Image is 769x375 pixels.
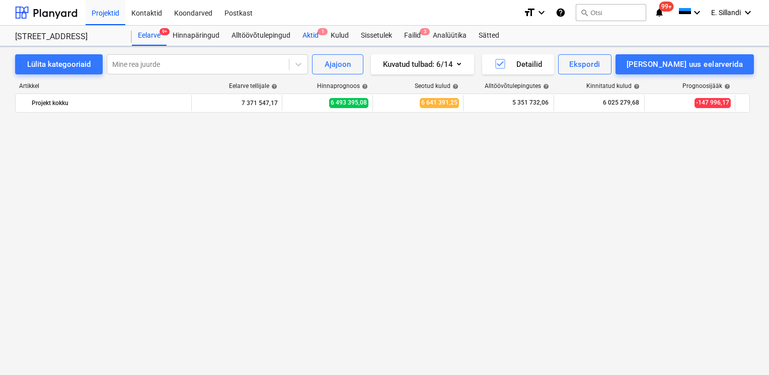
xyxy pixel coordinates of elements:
[654,7,664,19] i: notifications
[398,26,427,46] a: Failid3
[722,83,730,89] span: help
[229,82,277,89] div: Eelarve tellijale
[27,58,91,71] div: Lülita kategooriaid
[398,26,427,46] div: Failid
[659,2,674,12] span: 99+
[15,32,120,42] div: [STREET_ADDRESS]
[325,58,351,71] div: Ajajoon
[132,26,167,46] div: Eelarve
[196,95,278,111] div: 7 371 547,17
[556,7,566,19] i: Abikeskus
[383,58,462,71] div: Kuvatud tulbad : 6/14
[576,4,646,21] button: Otsi
[511,99,550,107] span: 5 351 732,06
[682,82,730,89] div: Prognoosijääk
[325,26,355,46] a: Kulud
[420,28,430,35] span: 3
[355,26,398,46] a: Sissetulek
[580,9,588,17] span: search
[691,7,703,19] i: keyboard_arrow_down
[225,26,296,46] a: Alltöövõtulepingud
[360,83,368,89] span: help
[15,82,191,89] div: Artikkel
[473,26,505,46] a: Sätted
[541,83,549,89] span: help
[427,26,473,46] a: Analüütika
[296,26,325,46] div: Aktid
[318,28,328,35] span: 1
[420,98,459,108] span: 6 641 391,25
[269,83,277,89] span: help
[695,98,731,108] span: -147 996,17
[450,83,458,89] span: help
[742,7,754,19] i: keyboard_arrow_down
[167,26,225,46] a: Hinnapäringud
[569,58,600,71] div: Ekspordi
[627,58,743,71] div: [PERSON_NAME] uus eelarverida
[558,54,611,74] button: Ekspordi
[586,82,640,89] div: Kinnitatud kulud
[485,82,549,89] div: Alltöövõtulepingutes
[711,9,741,17] span: E. Sillandi
[494,58,542,71] div: Detailid
[312,54,363,74] button: Ajajoon
[329,98,368,108] span: 6 493 395,08
[632,83,640,89] span: help
[15,54,103,74] button: Lülita kategooriaid
[160,28,170,35] span: 9+
[371,54,474,74] button: Kuvatud tulbad:6/14
[132,26,167,46] a: Eelarve9+
[32,95,187,111] div: Projekt kokku
[482,54,554,74] button: Detailid
[317,82,368,89] div: Hinnaprognoos
[523,7,535,19] i: format_size
[616,54,754,74] button: [PERSON_NAME] uus eelarverida
[535,7,548,19] i: keyboard_arrow_down
[296,26,325,46] a: Aktid1
[602,99,640,107] span: 6 025 279,68
[415,82,458,89] div: Seotud kulud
